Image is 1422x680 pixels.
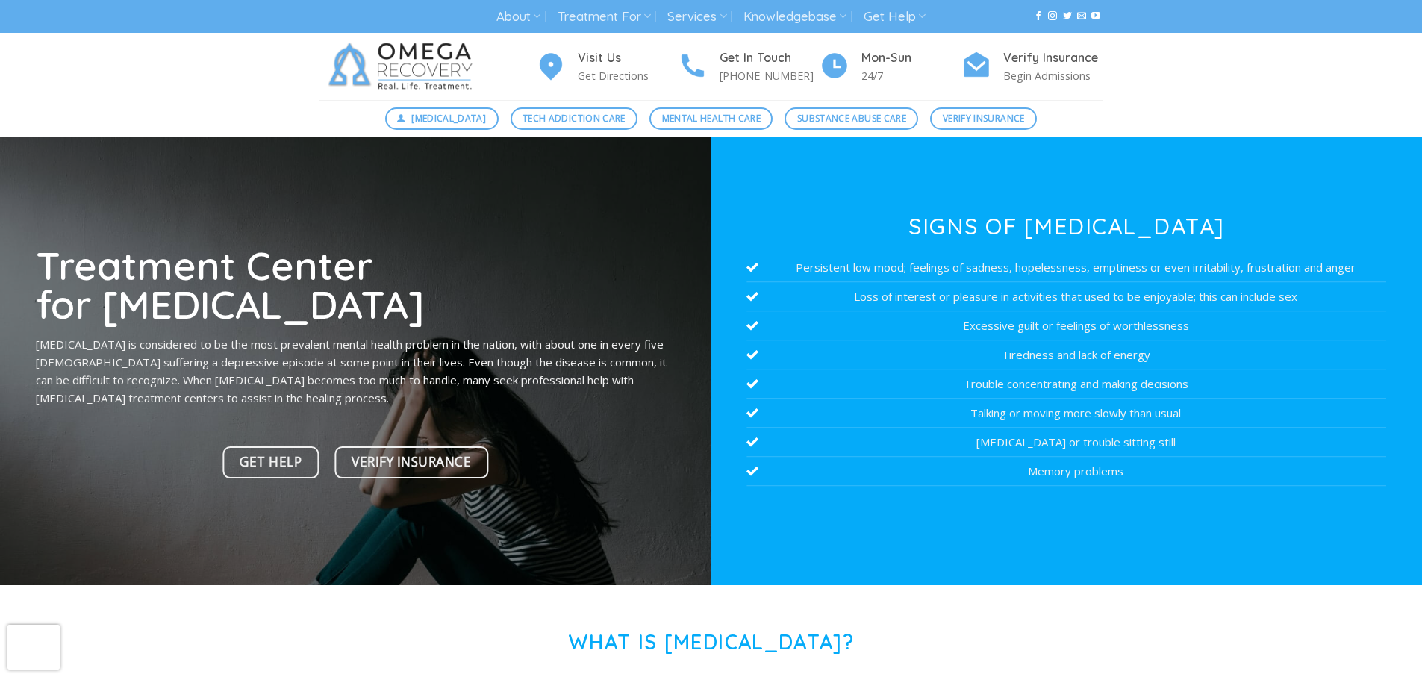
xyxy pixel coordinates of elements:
li: Excessive guilt or feelings of worthlessness [746,311,1386,340]
span: Mental Health Care [662,111,761,125]
a: Send us an email [1077,11,1086,22]
a: Verify Insurance [930,107,1037,130]
li: Talking or moving more slowly than usual [746,399,1386,428]
a: Verify Insurance Begin Admissions [961,49,1103,85]
a: Get In Touch [PHONE_NUMBER] [678,49,820,85]
li: Loss of interest or pleasure in activities that used to be enjoyable; this can include sex [746,282,1386,311]
a: Tech Addiction Care [511,107,638,130]
a: Get Help [864,3,926,31]
h4: Mon-Sun [861,49,961,68]
p: Begin Admissions [1003,67,1103,84]
span: Substance Abuse Care [797,111,906,125]
a: Visit Us Get Directions [536,49,678,85]
h4: Get In Touch [720,49,820,68]
a: Mental Health Care [649,107,773,130]
span: Tech Addiction Care [523,111,626,125]
h1: What is [MEDICAL_DATA]? [319,630,1103,655]
p: [PHONE_NUMBER] [720,67,820,84]
a: Verify Insurance [334,446,488,478]
span: Verify Insurance [943,111,1025,125]
a: About [496,3,540,31]
a: Follow on Instagram [1048,11,1057,22]
p: 24/7 [861,67,961,84]
a: Get Help [223,446,319,478]
li: [MEDICAL_DATA] or trouble sitting still [746,428,1386,457]
a: Knowledgebase [743,3,846,31]
iframe: reCAPTCHA [7,625,60,670]
h1: Treatment Center for [MEDICAL_DATA] [36,246,676,324]
a: Follow on Facebook [1034,11,1043,22]
p: [MEDICAL_DATA] is considered to be the most prevalent mental health problem in the nation, with a... [36,335,676,407]
a: [MEDICAL_DATA] [385,107,499,130]
li: Trouble concentrating and making decisions [746,369,1386,399]
li: Persistent low mood; feelings of sadness, hopelessness, emptiness or even irritability, frustrati... [746,253,1386,282]
li: Tiredness and lack of energy [746,340,1386,369]
a: Follow on Twitter [1063,11,1072,22]
span: [MEDICAL_DATA] [411,111,486,125]
a: Substance Abuse Care [785,107,918,130]
a: Treatment For [558,3,651,31]
p: Get Directions [578,67,678,84]
span: Verify Insurance [352,452,471,472]
a: Services [667,3,726,31]
h4: Visit Us [578,49,678,68]
h3: Signs of [MEDICAL_DATA] [746,215,1386,237]
img: Omega Recovery [319,33,487,100]
span: Get Help [240,452,302,472]
a: Follow on YouTube [1091,11,1100,22]
li: Memory problems [746,457,1386,486]
h4: Verify Insurance [1003,49,1103,68]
